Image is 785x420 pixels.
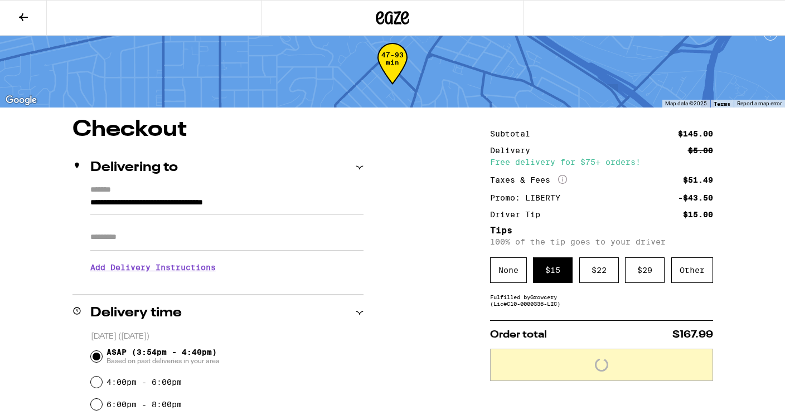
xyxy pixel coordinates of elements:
[90,161,178,174] h2: Delivering to
[3,93,40,108] a: Open this area in Google Maps (opens a new window)
[672,330,713,340] span: $167.99
[683,176,713,184] div: $51.49
[377,51,408,93] div: 47-93 min
[490,130,538,138] div: Subtotal
[490,194,568,202] div: Promo: LIBERTY
[533,257,573,283] div: $ 15
[490,330,547,340] span: Order total
[490,175,567,185] div: Taxes & Fees
[90,255,364,280] h3: Add Delivery Instructions
[106,378,182,387] label: 4:00pm - 6:00pm
[90,306,182,320] h2: Delivery time
[490,158,713,166] div: Free delivery for $75+ orders!
[490,237,713,246] p: 100% of the tip goes to your driver
[490,257,527,283] div: None
[579,257,619,283] div: $ 22
[106,400,182,409] label: 6:00pm - 8:00pm
[106,356,220,365] span: Based on past deliveries in your area
[490,294,713,307] div: Fulfilled by Growcery (Lic# C10-0000336-LIC )
[678,194,713,202] div: -$43.50
[91,331,364,342] p: [DATE] ([DATE])
[106,348,220,365] span: ASAP (3:54pm - 4:40pm)
[490,226,713,235] h5: Tips
[72,119,364,141] h1: Checkout
[490,146,538,154] div: Delivery
[625,257,665,283] div: $ 29
[3,93,40,108] img: Google
[665,100,707,106] span: Map data ©2025
[678,130,713,138] div: $145.00
[683,211,713,218] div: $15.00
[737,100,782,106] a: Report a map error
[688,146,713,154] div: $5.00
[714,100,730,107] a: Terms
[671,257,713,283] div: Other
[490,211,548,218] div: Driver Tip
[90,280,364,289] p: We'll contact you at [PHONE_NUMBER] when we arrive
[7,8,80,17] span: Hi. Need any help?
